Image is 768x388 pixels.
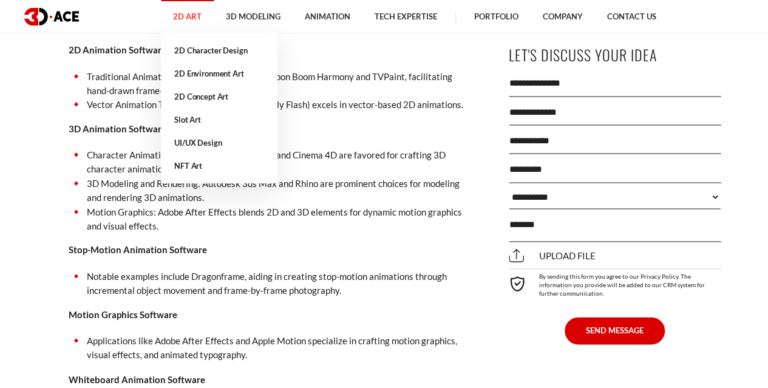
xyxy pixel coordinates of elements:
li: 3D Modeling and Rendering: Autodesk 3ds Max and Rhino are prominent choices for modeling and rend... [69,177,469,205]
li: Vector Animation Tools: Adobe Animate (formerly Flash) excels in vector-based 2D animations. [69,98,469,112]
img: logo dark [24,8,79,26]
li: Motion Graphics: Adobe After Effects blends 2D and 3D elements for dynamic motion graphics and vi... [69,205,469,234]
p: 3D Animation Software [69,122,469,136]
p: Motion Graphics Software [69,308,469,322]
a: 2D Character Design [161,39,277,62]
a: Slot Art [161,108,277,131]
a: 2D Concept Art [161,85,277,108]
li: Applications like Adobe After Effects and Apple Motion specialize in crafting motion graphics, vi... [69,334,469,362]
p: Stop-Motion Animation Software [69,243,469,257]
p: 2D Animation Software [69,43,469,57]
a: 2D Environment Art [161,62,277,85]
span: Upload file [509,251,596,262]
li: Character Animation: Autodesk Maya, Blender, and Cinema 4D are favored for crafting 3D character ... [69,148,469,177]
div: By sending this form you agree to our Privacy Policy. The information you provide will be added t... [509,269,721,298]
p: Whiteboard Animation Software [69,372,469,386]
button: SEND MESSAGE [565,318,665,344]
a: NFT Art [161,154,277,177]
a: UI/UX Design [161,131,277,154]
li: Traditional Animation Tools: Examples include Toon Boom Harmony and TVPaint, facilitating hand-dr... [69,70,469,98]
li: Notable examples include Dragonframe, aiding in creating stop-motion animations through increment... [69,270,469,298]
p: Let's Discuss Your Idea [509,42,721,69]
